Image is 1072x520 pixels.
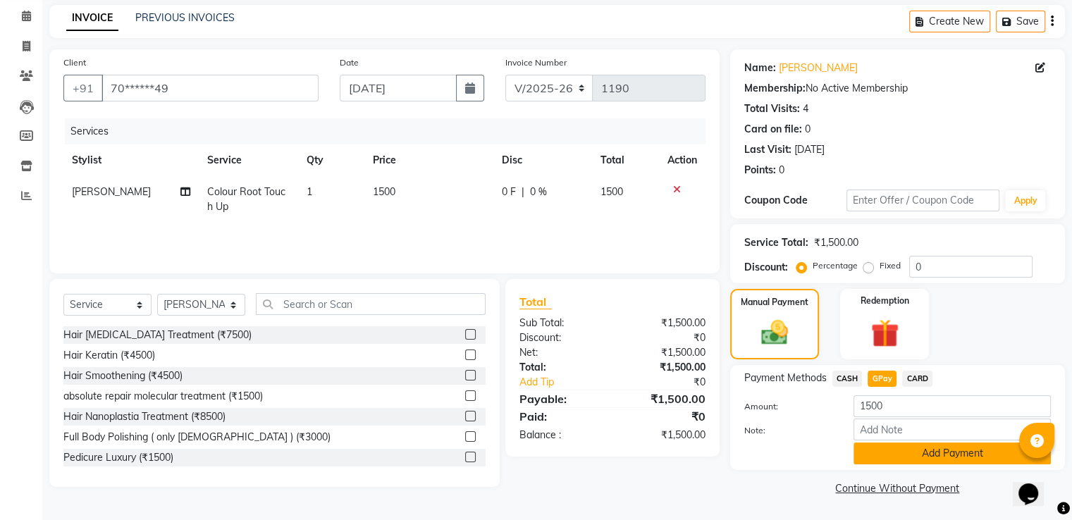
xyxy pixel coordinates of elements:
div: 4 [803,101,808,116]
label: Date [340,56,359,69]
div: Full Body Polishing ( only [DEMOGRAPHIC_DATA] ) (₹3000) [63,430,331,445]
th: Disc [493,144,592,176]
span: Payment Methods [744,371,827,385]
span: 1 [307,185,312,198]
img: _gift.svg [862,316,908,351]
div: Sub Total: [509,316,612,330]
span: 0 % [530,185,547,199]
div: Service Total: [744,235,808,250]
div: Hair Keratin (₹4500) [63,348,155,363]
th: Service [199,144,298,176]
th: Action [659,144,706,176]
div: Coupon Code [744,193,846,208]
span: | [522,185,524,199]
div: 0 [779,163,784,178]
a: Continue Without Payment [733,481,1062,496]
input: Search or Scan [256,293,486,315]
span: [PERSON_NAME] [72,185,151,198]
div: [DATE] [794,142,825,157]
label: Redemption [861,295,909,307]
div: Total Visits: [744,101,800,116]
div: ₹0 [612,330,716,345]
label: Client [63,56,86,69]
span: CASH [832,371,863,387]
a: Add Tip [509,375,629,390]
button: Save [996,11,1045,32]
th: Stylist [63,144,199,176]
span: Colour Root Touch Up [207,185,285,213]
label: Amount: [734,400,843,413]
div: ₹1,500.00 [612,345,716,360]
div: ₹0 [612,408,716,425]
label: Fixed [880,259,901,272]
div: absolute repair molecular treatment (₹1500) [63,389,263,404]
div: Services [65,118,716,144]
span: GPay [868,371,897,387]
input: Enter Offer / Coupon Code [846,190,1000,211]
div: Hair Smoothening (₹4500) [63,369,183,383]
button: Apply [1005,190,1045,211]
div: No Active Membership [744,81,1051,96]
div: Last Visit: [744,142,791,157]
div: Discount: [509,330,612,345]
div: Name: [744,61,776,75]
div: Payable: [509,390,612,407]
div: Net: [509,345,612,360]
input: Search by Name/Mobile/Email/Code [101,75,319,101]
div: Hair [MEDICAL_DATA] Treatment (₹7500) [63,328,252,342]
a: INVOICE [66,6,118,31]
a: PREVIOUS INVOICES [135,11,235,24]
div: Pedicure Luxury (₹1500) [63,450,173,465]
div: Total: [509,360,612,375]
span: 1500 [600,185,623,198]
span: 0 F [502,185,516,199]
span: CARD [902,371,932,387]
button: +91 [63,75,103,101]
button: Create New [909,11,990,32]
div: Card on file: [744,122,802,137]
div: ₹1,500.00 [612,316,716,330]
div: Balance : [509,428,612,442]
th: Qty [298,144,364,176]
span: Total [519,295,552,309]
th: Total [592,144,659,176]
div: ₹1,500.00 [814,235,858,250]
div: Points: [744,163,776,178]
div: ₹1,500.00 [612,428,716,442]
input: Add Note [854,419,1051,440]
span: 1500 [373,185,395,198]
div: Hair Nanoplastia Treatment (₹8500) [63,409,226,424]
label: Percentage [813,259,858,272]
img: _cash.svg [753,317,796,348]
label: Note: [734,424,843,437]
div: ₹1,500.00 [612,360,716,375]
div: Membership: [744,81,806,96]
label: Manual Payment [741,296,808,309]
div: ₹1,500.00 [612,390,716,407]
label: Invoice Number [505,56,567,69]
th: Price [364,144,493,176]
a: [PERSON_NAME] [779,61,858,75]
div: 0 [805,122,811,137]
button: Add Payment [854,442,1051,464]
div: Discount: [744,260,788,275]
div: Paid: [509,408,612,425]
iframe: chat widget [1013,464,1058,506]
input: Amount [854,395,1051,417]
div: ₹0 [629,375,715,390]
